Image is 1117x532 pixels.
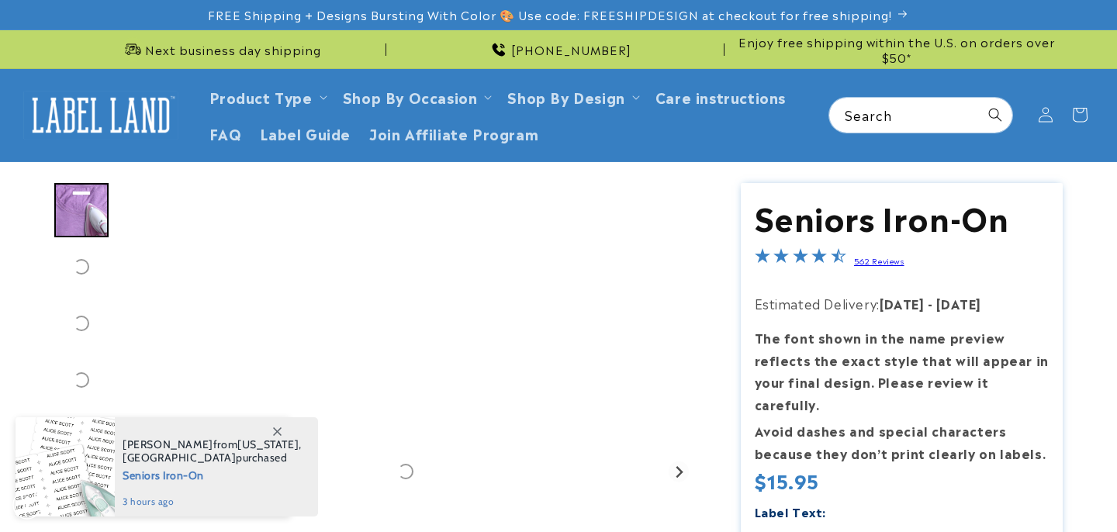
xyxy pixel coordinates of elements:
span: [PERSON_NAME] [123,437,213,451]
summary: Product Type [200,78,334,115]
strong: - [928,294,933,313]
div: Go to slide 5 [54,409,109,464]
div: Go to slide 2 [54,240,109,294]
div: Go to slide 1 [54,183,109,237]
div: Announcement [54,30,386,68]
span: Join Affiliate Program [369,124,538,142]
a: Label Guide [251,115,360,151]
a: 562 Reviews [854,255,904,266]
div: Announcement [393,30,724,68]
a: Product Type [209,86,313,107]
span: [US_STATE] [237,437,299,451]
span: [GEOGRAPHIC_DATA] [123,451,236,465]
a: Join Affiliate Program [360,115,548,151]
span: $15.95 [755,468,820,492]
img: Label Land [23,91,178,139]
strong: [DATE] [936,294,981,313]
button: Search [978,98,1012,132]
span: FAQ [209,124,242,142]
span: Care instructions [655,88,786,105]
label: Label Text: [755,503,827,520]
div: Announcement [731,30,1063,68]
a: FAQ [200,115,251,151]
summary: Shop By Occasion [334,78,499,115]
span: Enjoy free shipping within the U.S. on orders over $50* [731,34,1063,64]
strong: [DATE] [880,294,925,313]
span: from , purchased [123,438,302,465]
img: Iron on name label being ironed to shirt [54,183,109,237]
span: [PHONE_NUMBER] [511,42,631,57]
div: Go to slide 3 [54,296,109,351]
span: FREE Shipping + Designs Bursting With Color 🎨 Use code: FREESHIPDESIGN at checkout for free shipp... [208,7,892,22]
strong: Avoid dashes and special characters because they don’t print clearly on labels. [755,421,1046,462]
a: Label Land [18,85,185,145]
span: Label Guide [260,124,351,142]
span: 4.4-star overall rating [755,250,846,268]
div: Go to slide 4 [54,353,109,407]
h1: Seniors Iron-On [755,196,1050,237]
button: Next slide [669,461,690,482]
span: Shop By Occasion [343,88,478,105]
strong: The font shown in the name preview reflects the exact style that will appear in your final design... [755,328,1049,413]
a: Shop By Design [507,86,624,107]
summary: Shop By Design [498,78,645,115]
p: Estimated Delivery: [755,292,1050,315]
a: Care instructions [646,78,795,115]
span: Next business day shipping [145,42,321,57]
